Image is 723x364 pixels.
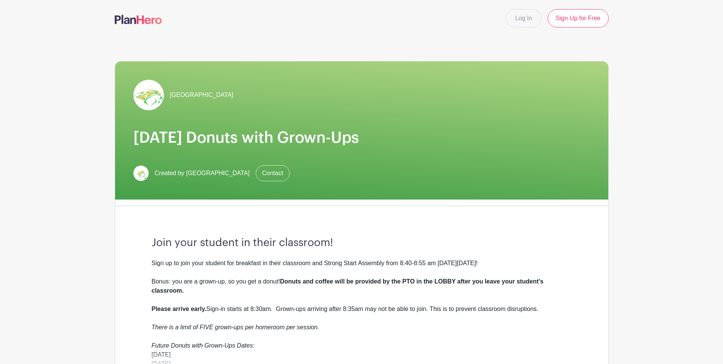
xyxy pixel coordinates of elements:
img: logo-507f7623f17ff9eddc593b1ce0a138ce2505c220e1c5a4e2b4648c50719b7d32.svg [115,15,162,24]
img: Screen%20Shot%202023-09-28%20at%203.51.11%20PM.png [133,166,149,181]
span: [GEOGRAPHIC_DATA] [170,90,234,100]
h1: [DATE] Donuts with Grown-Ups [133,129,590,147]
a: Contact [256,165,290,181]
a: Sign Up for Free [548,9,608,27]
strong: Please arrive early. [152,306,207,312]
strong: Donuts and coffee will be provided by the PTO in the LOBBY after you leave your student's classroom. [152,278,543,294]
img: Screen%20Shot%202023-09-28%20at%203.51.11%20PM.png [133,80,164,110]
h3: Join your student in their classroom! [152,237,572,250]
span: Created by [GEOGRAPHIC_DATA] [155,169,250,178]
div: Sign up to join your student for breakfast in their classroom and Strong Start Assembly from 8:40... [152,259,572,350]
a: Log In [506,9,542,27]
em: There is a limit of FIVE grown-ups per homeroom per session. Future Donuts with Grown-Ups Dates: [152,324,319,349]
